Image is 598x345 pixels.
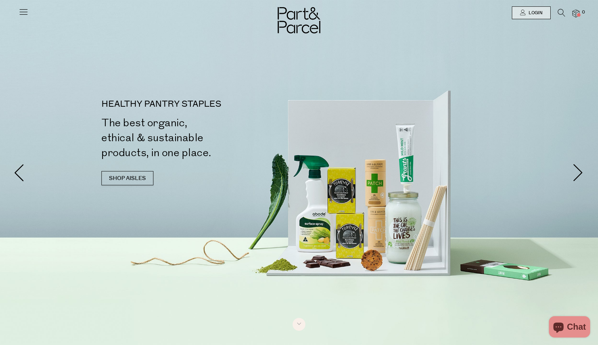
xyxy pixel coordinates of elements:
h2: The best organic, ethical & sustainable products, in one place. [101,116,302,160]
inbox-online-store-chat: Shopify online store chat [547,316,592,339]
span: 0 [580,9,587,16]
img: Part&Parcel [278,7,320,33]
a: SHOP AISLES [101,171,153,185]
span: Login [527,10,542,16]
p: HEALTHY PANTRY STAPLES [101,100,302,108]
a: Login [512,6,551,19]
a: 0 [572,10,579,17]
